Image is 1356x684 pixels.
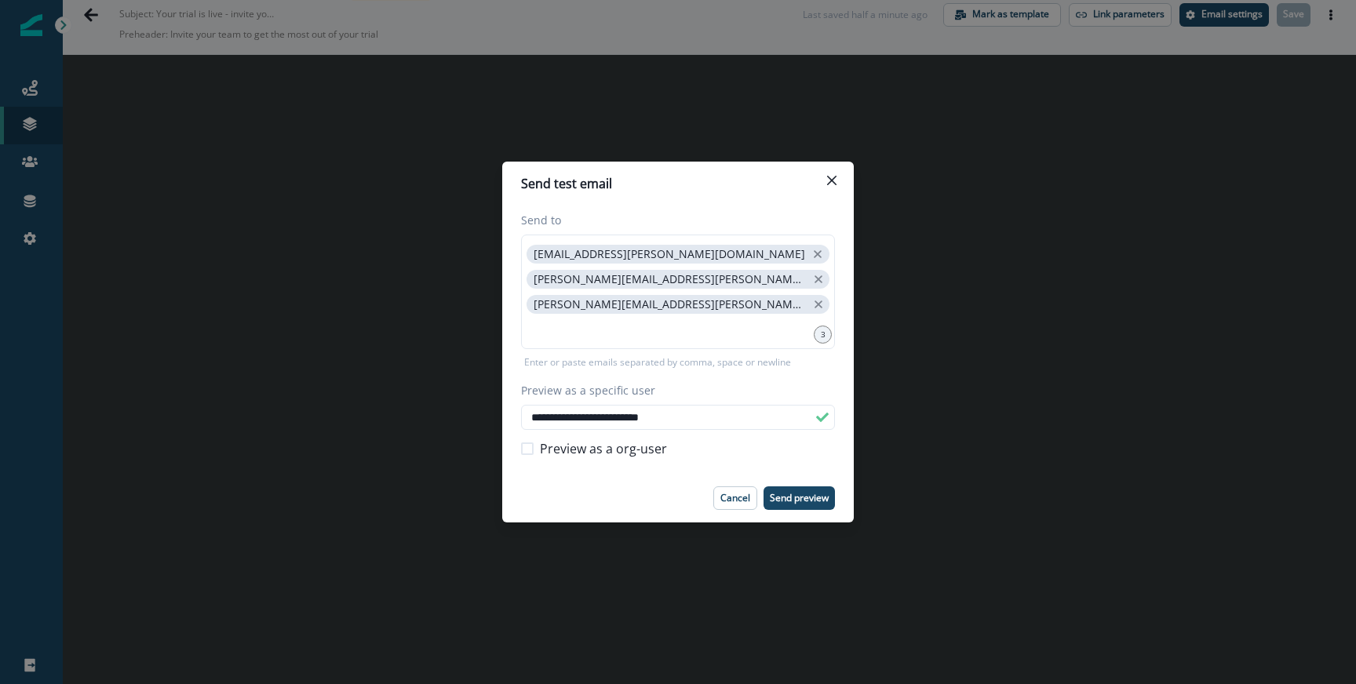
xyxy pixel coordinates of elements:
button: Close [819,168,844,193]
p: Enter or paste emails separated by comma, space or newline [521,355,794,369]
p: Send preview [770,493,829,504]
span: Preview as a org-user [540,439,667,458]
label: Send to [521,212,826,228]
p: Cancel [720,493,750,504]
button: close [811,297,826,312]
p: [EMAIL_ADDRESS][PERSON_NAME][DOMAIN_NAME] [534,248,805,261]
label: Preview as a specific user [521,382,826,398]
button: Cancel [713,486,757,510]
button: close [811,271,826,287]
p: [PERSON_NAME][EMAIL_ADDRESS][PERSON_NAME][DOMAIN_NAME] [534,298,807,311]
button: close [810,246,826,262]
p: [PERSON_NAME][EMAIL_ADDRESS][PERSON_NAME][DOMAIN_NAME] [534,273,807,286]
p: Send test email [521,174,612,193]
button: Send preview [764,486,835,510]
div: 3 [814,326,832,344]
